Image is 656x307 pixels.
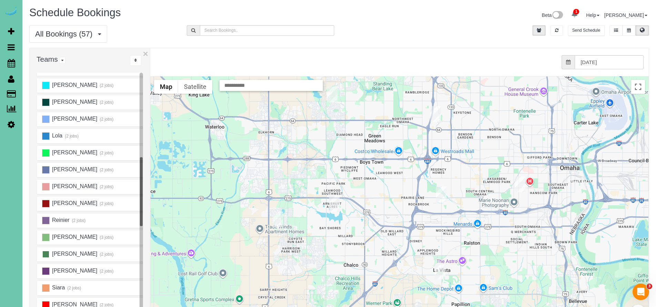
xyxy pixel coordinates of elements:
span: Reinier [51,217,69,223]
span: [PERSON_NAME] [51,166,97,172]
span: Schedule Bookings [29,7,121,19]
small: (2 jobs) [99,252,114,257]
span: 1 [573,9,579,14]
span: [PERSON_NAME] [51,251,97,257]
iframe: Intercom live chat [633,284,649,300]
a: [PERSON_NAME] [604,12,647,18]
div: 09/03/2025 12:00PM - Ashley Klug - 9517 Frederick Cir, Omaha, NE 68124 [436,186,447,202]
span: [PERSON_NAME] [51,268,97,274]
a: Beta [542,12,563,18]
small: (2 jobs) [99,167,114,172]
div: 09/03/2025 8:00AM - Michala Gleason - 4702 S 198th Street, Omaha, NE 68135 [273,212,283,227]
span: Siara [51,285,65,290]
span: [PERSON_NAME] [51,234,97,240]
div: 09/03/2025 8:00AM - Johanna Utman - 8614 S 97th Street, La Vista, NE 68128 [435,264,445,279]
input: Search Bookings.. [200,25,334,36]
span: All Bookings (57) [35,30,96,38]
i: Sort Teams [134,58,137,62]
small: (2 jobs) [99,117,114,122]
button: Toggle fullscreen view [631,80,645,94]
button: × [143,49,148,58]
button: Show satellite imagery [178,80,212,94]
span: [PERSON_NAME] [51,150,97,155]
small: (2 jobs) [99,184,114,189]
div: ... [130,55,141,66]
small: (2 jobs) [99,151,114,155]
span: [PERSON_NAME] [51,200,97,206]
span: [PERSON_NAME] [51,116,97,122]
div: 09/03/2025 8:30AM - Meg Olson (Mary Montgomery) - 2206 S 46th Ave, Omaha, NE 68106 [515,176,525,192]
small: (2 jobs) [99,83,114,88]
span: [PERSON_NAME] [51,99,97,105]
small: (2 jobs) [71,218,86,223]
a: 1 [568,7,581,22]
div: 09/03/2025 12:00PM - Bill Stice - 16313 Camden Ave, Omaha, NE 68116 [327,86,338,102]
button: Show street map [154,80,178,94]
small: (3 jobs) [99,235,114,240]
div: 09/03/2025 8:00AM - Tim and Beth Bosco ( Debbie Gum ) - 3518 Terrace Drive, Omaha, NE 68134 [430,106,441,122]
small: (2 jobs) [99,269,114,274]
input: Date [575,55,644,69]
span: [PERSON_NAME] [51,82,97,88]
span: Lola [51,133,62,139]
a: Help [586,12,599,18]
img: Automaid Logo [4,7,18,17]
span: 3 [647,284,652,289]
button: Send Schedule [568,25,605,36]
img: New interface [552,11,563,20]
span: Teams [37,55,58,63]
small: (2 jobs) [99,100,114,105]
small: (2 jobs) [64,134,79,139]
div: 09/03/2025 12:00PM - Debbie Gum - 3834 S 163rd Cir, Omaha, NE 68130 [329,196,340,212]
button: All Bookings (57) [29,25,107,43]
span: [PERSON_NAME] [51,183,97,189]
small: (2 jobs) [66,286,81,290]
small: (2 jobs) [99,201,114,206]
